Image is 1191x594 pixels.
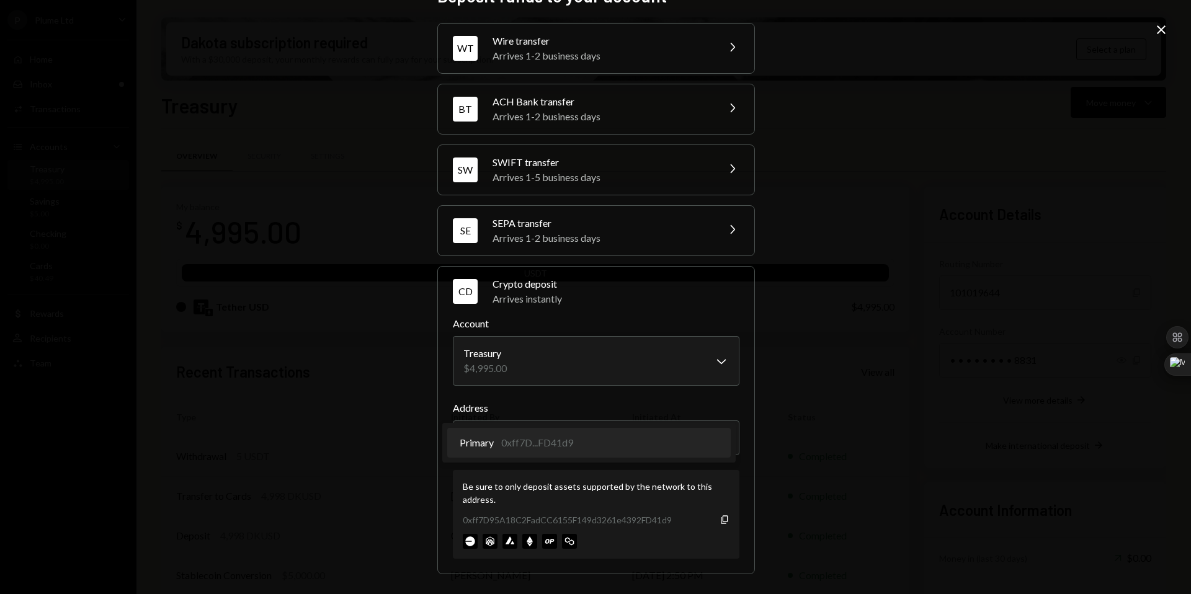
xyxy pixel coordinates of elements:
div: CD [453,279,478,304]
div: BT [453,97,478,122]
div: Arrives instantly [493,291,739,306]
div: ACH Bank transfer [493,94,710,109]
img: avalanche-mainnet [502,534,517,549]
div: Be sure to only deposit assets supported by the network to this address. [463,480,729,506]
img: base-mainnet [463,534,478,549]
button: Account [453,336,739,386]
button: Address [453,420,739,455]
div: 0xff7D95A18C2FadCC6155F149d3261e4392FD41d9 [463,513,672,526]
div: Arrives 1-2 business days [493,231,710,246]
div: SW [453,157,478,182]
label: Account [453,316,739,331]
div: SWIFT transfer [493,155,710,170]
div: Arrives 1-2 business days [493,48,710,63]
label: Address [453,401,739,415]
img: optimism-mainnet [542,534,557,549]
div: SE [453,218,478,243]
div: WT [453,36,478,61]
img: arbitrum-mainnet [483,534,497,549]
img: polygon-mainnet [562,534,577,549]
div: 0xff7D...FD41d9 [501,435,573,450]
div: Crypto deposit [493,277,739,291]
span: Primary [460,435,494,450]
div: Arrives 1-5 business days [493,170,710,185]
div: Wire transfer [493,33,710,48]
img: ethereum-mainnet [522,534,537,549]
div: SEPA transfer [493,216,710,231]
div: Arrives 1-2 business days [493,109,710,124]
